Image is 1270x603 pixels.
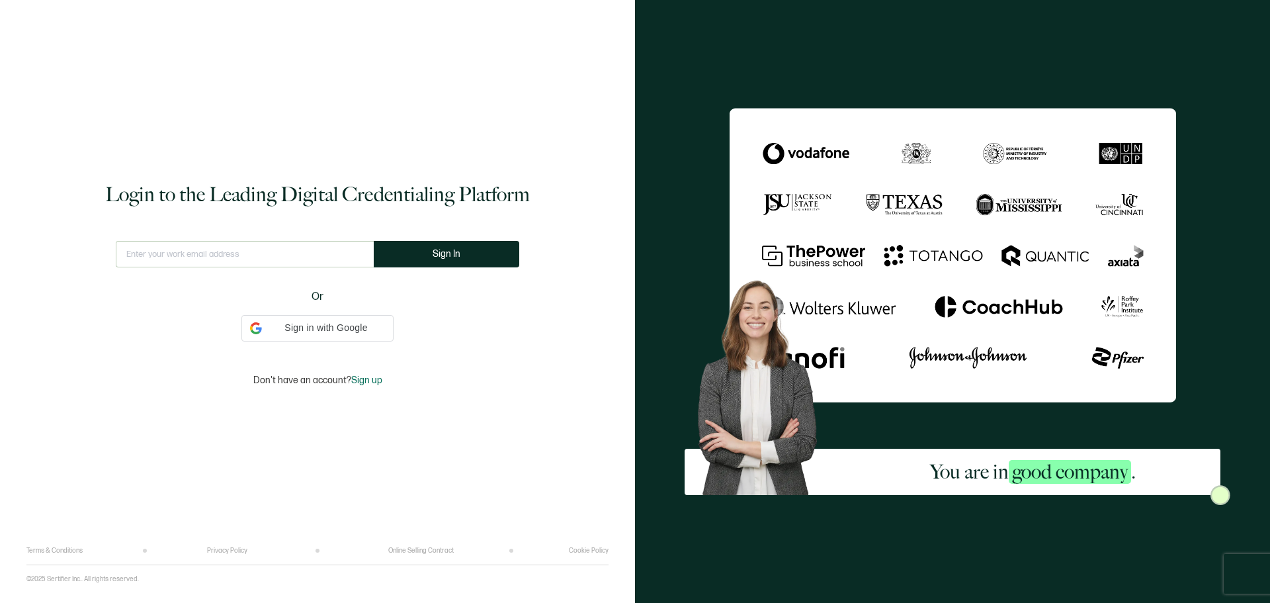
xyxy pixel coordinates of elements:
p: ©2025 Sertifier Inc.. All rights reserved. [26,575,139,583]
span: Sign in with Google [267,321,385,335]
span: Or [312,289,323,305]
div: Sign in with Google [241,315,394,342]
input: Enter your work email address [116,241,374,267]
p: Don't have an account? [253,375,382,386]
img: Sertifier Login - You are in <span class="strong-h">good company</span>. Hero [685,269,845,495]
a: Cookie Policy [569,547,609,555]
span: good company [1009,460,1131,484]
span: Sign up [351,375,382,386]
h2: You are in . [930,459,1136,485]
h1: Login to the Leading Digital Credentialing Platform [105,181,530,208]
img: Sertifier Login [1210,485,1230,505]
img: Sertifier Login - You are in <span class="strong-h">good company</span>. [730,108,1176,402]
span: Sign In [433,249,460,259]
button: Sign In [374,241,519,267]
a: Privacy Policy [207,547,247,555]
a: Terms & Conditions [26,547,83,555]
a: Online Selling Contract [388,547,454,555]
